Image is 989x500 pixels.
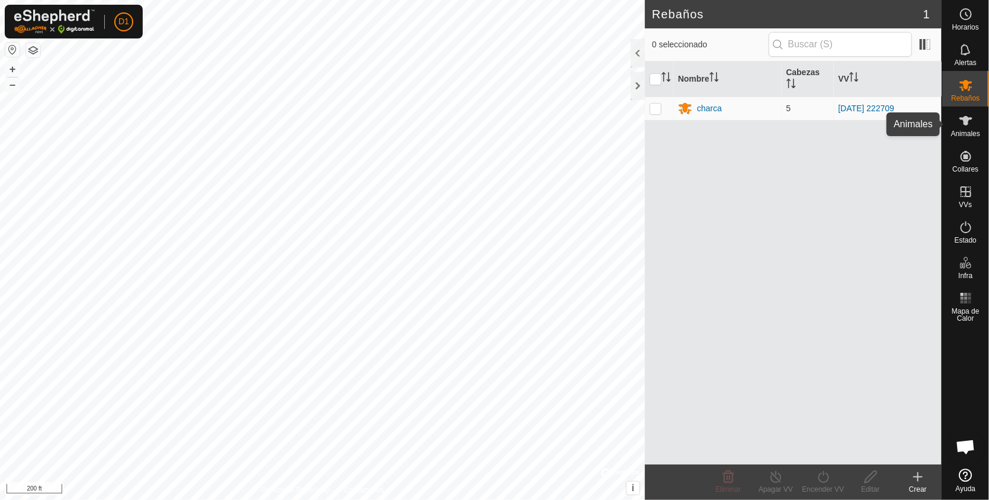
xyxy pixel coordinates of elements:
[5,62,20,76] button: +
[697,102,722,115] div: charca
[786,104,791,113] span: 5
[769,32,912,57] input: Buscar (S)
[958,272,972,279] span: Infra
[959,201,972,208] span: VVs
[945,308,986,322] span: Mapa de Calor
[799,484,847,495] div: Encender VV
[752,484,799,495] div: Apagar VV
[849,74,859,83] p-sorticon: Activar para ordenar
[923,5,930,23] span: 1
[14,9,95,34] img: Logo Gallagher
[847,484,894,495] div: Editar
[952,166,978,173] span: Collares
[261,485,329,495] a: Política de Privacidad
[956,485,976,492] span: Ayuda
[709,74,719,83] p-sorticon: Activar para ordenar
[627,482,640,495] button: i
[662,74,671,83] p-sorticon: Activar para ordenar
[834,62,942,97] th: VV
[782,62,834,97] th: Cabezas
[344,485,384,495] a: Contáctenos
[673,62,782,97] th: Nombre
[839,104,895,113] a: [DATE] 222709
[715,485,741,493] span: Eliminar
[632,483,634,493] span: i
[5,78,20,92] button: –
[652,38,769,51] span: 0 seleccionado
[5,43,20,57] button: Restablecer Mapa
[26,43,40,57] button: Capas del Mapa
[952,24,979,31] span: Horarios
[951,130,980,137] span: Animales
[951,95,980,102] span: Rebaños
[955,237,977,244] span: Estado
[955,59,977,66] span: Alertas
[652,7,923,21] h2: Rebaños
[942,464,989,497] a: Ayuda
[894,484,942,495] div: Crear
[948,429,984,464] div: Chat abierto
[118,15,129,28] span: D1
[786,80,796,90] p-sorticon: Activar para ordenar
